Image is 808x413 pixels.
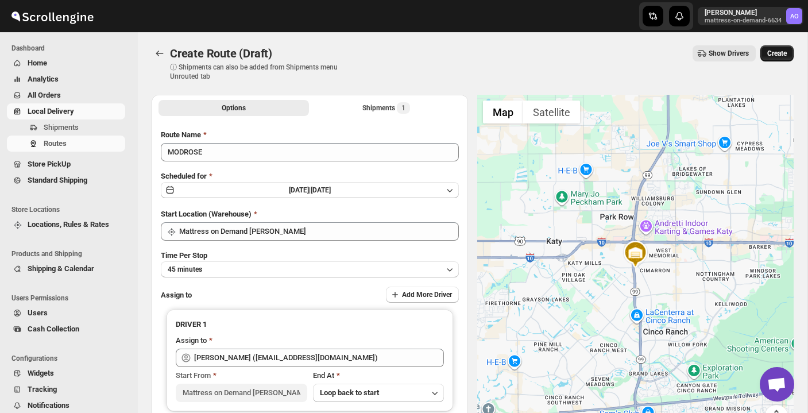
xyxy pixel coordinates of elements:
button: Shipments [7,119,125,136]
button: 45 minutes [161,261,459,277]
button: Show street map [483,101,523,123]
span: Locations, Rules & Rates [28,220,109,229]
span: Users Permissions [11,294,130,303]
span: Shipping & Calendar [28,264,94,273]
button: Home [7,55,125,71]
span: Start From [176,371,211,380]
button: All Route Options [158,100,309,116]
p: [PERSON_NAME] [705,8,782,17]
input: Eg: Bengaluru Route [161,143,459,161]
span: Products and Shipping [11,249,130,258]
span: Widgets [28,369,54,377]
span: Analytics [28,75,59,83]
span: Show Drivers [709,49,749,58]
span: Create [767,49,787,58]
div: Shipments [362,102,410,114]
button: Routes [7,136,125,152]
button: Shipping & Calendar [7,261,125,277]
span: Home [28,59,47,67]
div: End At [313,370,444,381]
span: Store PickUp [28,160,71,168]
span: [DATE] | [289,186,311,194]
span: Cash Collection [28,325,79,333]
p: ⓘ Shipments can also be added from Shipments menu Unrouted tab [170,63,351,81]
button: Selected Shipments [311,100,462,116]
span: Routes [44,139,67,148]
span: Time Per Stop [161,251,207,260]
button: [DATE]|[DATE] [161,182,459,198]
button: Tracking [7,381,125,397]
span: Route Name [161,130,201,139]
button: User menu [698,7,803,25]
button: Cash Collection [7,321,125,337]
text: AO [790,13,799,20]
span: Tracking [28,385,57,393]
span: Andrew Olson [786,8,802,24]
img: ScrollEngine [9,2,95,30]
button: Locations, Rules & Rates [7,217,125,233]
span: Loop back to start [320,388,379,397]
button: Create [760,45,794,61]
span: Notifications [28,401,69,410]
button: Loop back to start [313,384,444,402]
span: Local Delivery [28,107,74,115]
button: Widgets [7,365,125,381]
span: Configurations [11,354,130,363]
span: Start Location (Warehouse) [161,210,252,218]
span: Add More Driver [402,290,452,299]
span: Store Locations [11,205,130,214]
p: mattress-on-demand-6634 [705,17,782,24]
button: Analytics [7,71,125,87]
span: Standard Shipping [28,176,87,184]
span: 45 minutes [168,265,202,274]
button: Show satellite imagery [523,101,580,123]
input: Search assignee [194,349,444,367]
span: Scheduled for [161,172,207,180]
button: Add More Driver [386,287,459,303]
span: Assign to [161,291,192,299]
button: All Orders [7,87,125,103]
span: Shipments [44,123,79,132]
button: Users [7,305,125,321]
span: Users [28,308,48,317]
div: Assign to [176,335,207,346]
button: Show Drivers [693,45,756,61]
span: Dashboard [11,44,130,53]
span: 1 [401,103,405,113]
input: Search location [179,222,459,241]
a: Open chat [760,367,794,402]
button: Routes [152,45,168,61]
h3: DRIVER 1 [176,319,444,330]
span: Options [222,103,246,113]
span: Create Route (Draft) [170,47,272,60]
span: [DATE] [311,186,331,194]
span: All Orders [28,91,61,99]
